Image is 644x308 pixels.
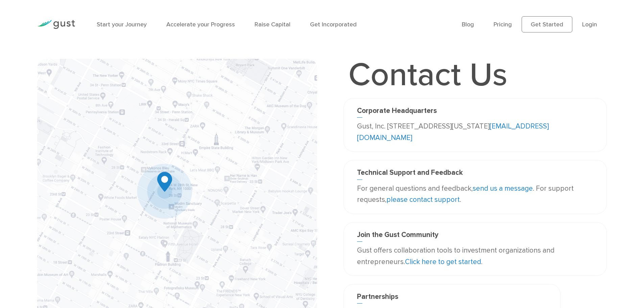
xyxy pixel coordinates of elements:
[522,16,572,32] a: Get Started
[310,21,357,28] a: Get Incorporated
[357,168,593,180] h3: Technical Support and Feedback
[255,21,290,28] a: Raise Capital
[97,21,147,28] a: Start your Journey
[405,258,481,266] a: Click here to get started
[386,195,460,204] a: please contact support
[37,20,75,29] img: Gust Logo
[357,231,593,242] h3: Join the Gust Community
[357,106,593,118] h3: Corporate Headquarters
[582,21,597,28] a: Login
[357,245,593,267] p: Gust offers collaboration tools to investment organizations and entrepreneurs. .
[473,184,533,193] a: send us a message
[494,21,512,28] a: Pricing
[343,59,512,91] h1: Contact Us
[357,121,593,143] p: Gust, Inc. [STREET_ADDRESS][US_STATE]
[166,21,235,28] a: Accelerate your Progress
[357,292,547,304] h3: Partnerships
[462,21,474,28] a: Blog
[357,122,549,142] a: [EMAIL_ADDRESS][DOMAIN_NAME]
[357,183,593,206] p: For general questions and feedback, . For support requests, .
